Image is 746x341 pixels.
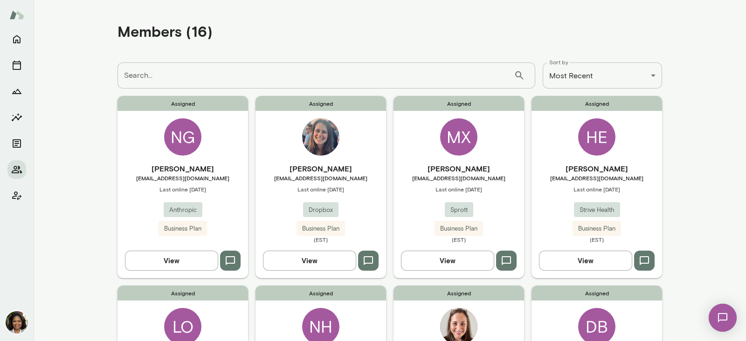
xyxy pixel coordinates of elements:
[7,56,26,75] button: Sessions
[263,251,356,270] button: View
[117,185,248,193] span: Last online [DATE]
[256,286,386,300] span: Assigned
[297,224,345,233] span: Business Plan
[532,163,662,174] h6: [PERSON_NAME]
[394,163,524,174] h6: [PERSON_NAME]
[394,185,524,193] span: Last online [DATE]
[401,251,494,270] button: View
[532,174,662,182] span: [EMAIL_ADDRESS][DOMAIN_NAME]
[532,185,662,193] span: Last online [DATE]
[574,205,620,215] span: Strive Health
[7,134,26,153] button: Documents
[532,236,662,243] span: (EST)
[394,236,524,243] span: (EST)
[7,108,26,127] button: Insights
[394,286,524,300] span: Assigned
[164,118,201,156] div: NG
[256,185,386,193] span: Last online [DATE]
[539,251,632,270] button: View
[578,118,615,156] div: HE
[549,58,568,66] label: Sort by
[532,96,662,111] span: Assigned
[256,174,386,182] span: [EMAIL_ADDRESS][DOMAIN_NAME]
[303,205,338,215] span: Dropbox
[159,224,207,233] span: Business Plan
[9,6,24,24] img: Mento
[394,174,524,182] span: [EMAIL_ADDRESS][DOMAIN_NAME]
[7,30,26,48] button: Home
[7,160,26,179] button: Members
[117,286,248,300] span: Assigned
[302,118,339,156] img: Mila Richman
[7,82,26,101] button: Growth Plan
[440,118,477,156] div: MX
[117,96,248,111] span: Assigned
[543,62,662,89] div: Most Recent
[256,236,386,243] span: (EST)
[435,224,483,233] span: Business Plan
[117,22,213,40] h4: Members (16)
[573,224,621,233] span: Business Plan
[394,96,524,111] span: Assigned
[445,205,473,215] span: Sprott
[164,205,202,215] span: Anthropic
[6,311,28,334] img: Cheryl Mills
[7,186,26,205] button: Client app
[117,163,248,174] h6: [PERSON_NAME]
[125,251,218,270] button: View
[256,163,386,174] h6: [PERSON_NAME]
[532,286,662,300] span: Assigned
[117,174,248,182] span: [EMAIL_ADDRESS][DOMAIN_NAME]
[256,96,386,111] span: Assigned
